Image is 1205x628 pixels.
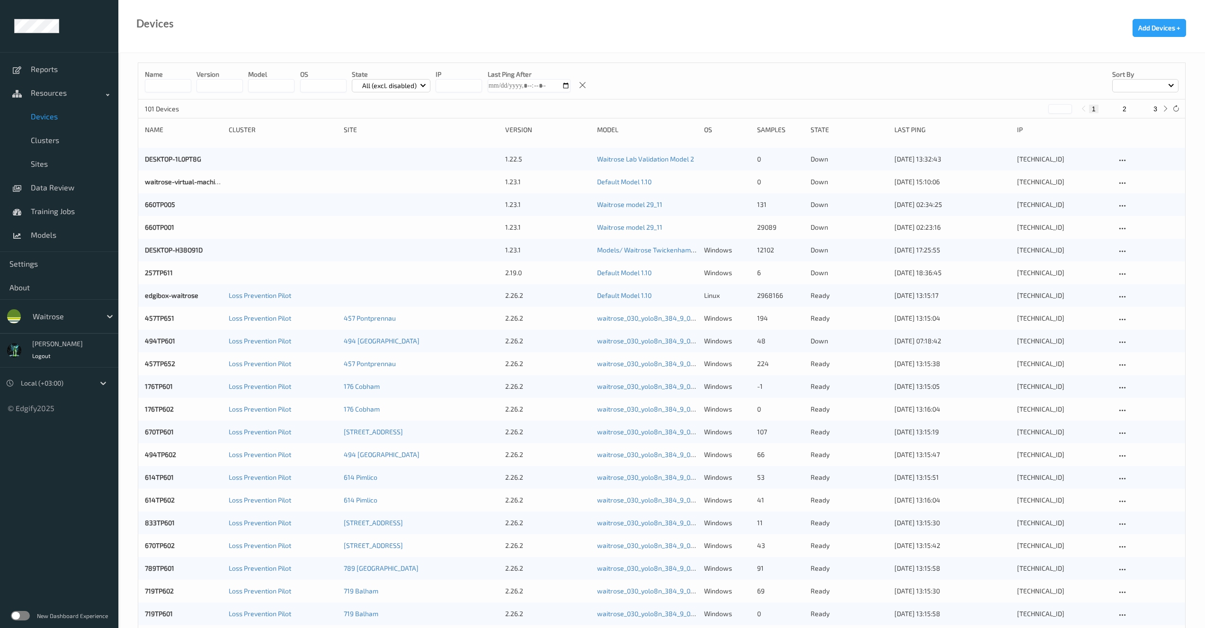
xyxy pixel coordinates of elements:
p: windows [704,450,750,459]
div: [TECHNICAL_ID] [1017,382,1110,391]
p: ready [811,291,888,300]
div: 2.26.2 [505,609,590,619]
div: Model [597,125,697,135]
p: ready [811,495,888,505]
p: windows [704,495,750,505]
div: 69 [757,586,803,596]
div: -1 [757,382,803,391]
div: 0 [757,609,803,619]
div: [DATE] 13:15:47 [894,450,1010,459]
div: [TECHNICAL_ID] [1017,495,1110,505]
a: 176 Cobham [344,382,380,390]
p: windows [704,427,750,437]
div: 11 [757,518,803,528]
p: ready [811,427,888,437]
div: [DATE] 15:10:06 [894,177,1010,187]
a: waitrose_030_yolo8n_384_9_07_25 [597,610,704,618]
p: windows [704,586,750,596]
p: ready [811,609,888,619]
div: [DATE] 13:15:19 [894,427,1010,437]
p: windows [704,268,750,278]
div: 2.26.2 [505,427,590,437]
div: version [505,125,590,135]
a: 457 Pontprennau [344,359,396,368]
a: Loss Prevention Pilot [229,382,291,390]
div: 2.26.2 [505,541,590,550]
button: 3 [1151,105,1160,113]
div: 2.26.2 [505,336,590,346]
div: Cluster [229,125,337,135]
a: Default Model 1.10 [597,178,652,186]
a: waitrose_030_yolo8n_384_9_07_25 [597,541,704,549]
a: 614 Pimlico [344,473,377,481]
p: OS [300,70,347,79]
div: [TECHNICAL_ID] [1017,518,1110,528]
div: 2.26.2 [505,473,590,482]
div: ip [1017,125,1110,135]
p: ready [811,359,888,368]
div: [DATE] 13:15:51 [894,473,1010,482]
a: Default Model 1.10 [597,291,652,299]
div: 12102 [757,245,803,255]
p: ready [811,564,888,573]
a: waitrose_030_yolo8n_384_9_07_25 [597,587,704,595]
a: [STREET_ADDRESS] [344,541,403,549]
p: State [352,70,431,79]
p: windows [704,609,750,619]
div: [DATE] 13:15:30 [894,586,1010,596]
a: Loss Prevention Pilot [229,359,291,368]
div: 43 [757,541,803,550]
div: [DATE] 13:16:04 [894,404,1010,414]
div: 131 [757,200,803,209]
div: Site [344,125,499,135]
div: 2.26.2 [505,404,590,414]
p: ready [811,473,888,482]
a: DESKTOP-H38O91D [145,246,203,254]
p: windows [704,518,750,528]
div: [TECHNICAL_ID] [1017,268,1110,278]
p: windows [704,541,750,550]
a: Loss Prevention Pilot [229,587,291,595]
div: 2.26.2 [505,586,590,596]
a: 494TP602 [145,450,176,458]
div: 2.26.2 [505,518,590,528]
div: [TECHNICAL_ID] [1017,223,1110,232]
a: 719TP601 [145,610,173,618]
p: windows [704,473,750,482]
p: windows [704,336,750,346]
p: down [811,245,888,255]
div: [TECHNICAL_ID] [1017,359,1110,368]
div: 107 [757,427,803,437]
a: 614TP602 [145,496,175,504]
p: windows [704,382,750,391]
div: [TECHNICAL_ID] [1017,245,1110,255]
p: windows [704,404,750,414]
p: Sort by [1112,70,1178,79]
div: 2.26.2 [505,450,590,459]
div: Last Ping [894,125,1010,135]
div: [TECHNICAL_ID] [1017,564,1110,573]
div: [DATE] 17:25:55 [894,245,1010,255]
p: ready [811,586,888,596]
div: [TECHNICAL_ID] [1017,450,1110,459]
p: ready [811,518,888,528]
a: 660TP001 [145,223,174,231]
div: 1.22.5 [505,154,590,164]
div: [TECHNICAL_ID] [1017,200,1110,209]
div: 41 [757,495,803,505]
a: 176TP602 [145,405,174,413]
div: [TECHNICAL_ID] [1017,291,1110,300]
a: 257TP611 [145,269,173,277]
a: waitrose_030_yolo8n_384_9_07_25 [597,405,704,413]
a: 614TP601 [145,473,174,481]
div: [DATE] 13:15:30 [894,518,1010,528]
div: 2.26.2 [505,291,590,300]
div: Samples [757,125,803,135]
div: 2.26.2 [505,564,590,573]
a: 176 Cobham [344,405,380,413]
div: Name [145,125,222,135]
p: Last Ping After [488,70,571,79]
p: ready [811,382,888,391]
a: edgibox-waitrose [145,291,198,299]
div: [DATE] 18:36:45 [894,268,1010,278]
